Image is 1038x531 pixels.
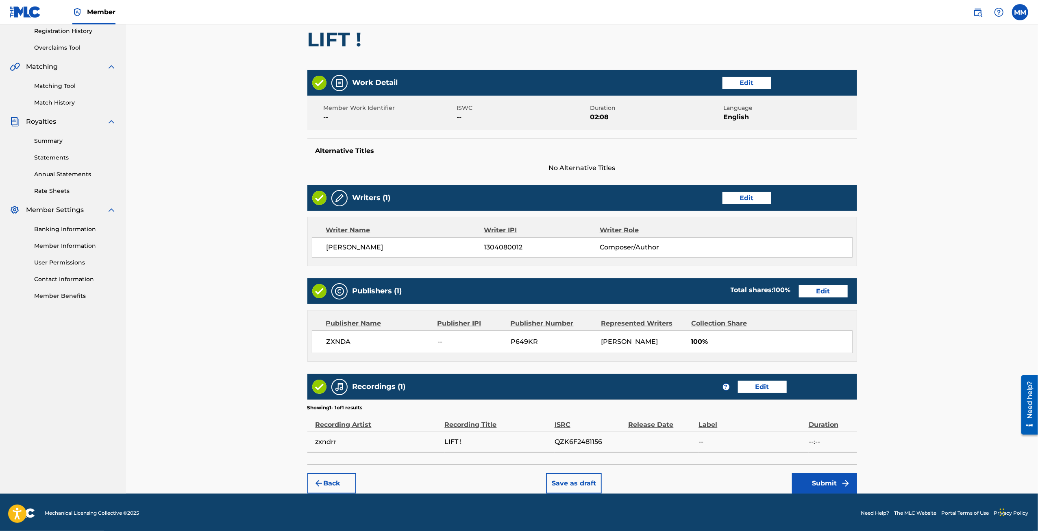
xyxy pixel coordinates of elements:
span: LIFT ! [445,437,551,447]
span: ZXNDA [326,337,432,347]
button: Back [307,473,356,494]
img: search [973,7,983,17]
a: Need Help? [861,509,889,517]
div: Drag [1000,500,1005,524]
div: Help [991,4,1007,20]
div: Total shares: [731,285,791,295]
a: Match History [34,98,116,107]
img: Member Settings [10,205,20,215]
span: QZK6F2481156 [555,437,625,447]
img: Top Rightsholder [72,7,82,17]
a: Statements [34,153,116,162]
a: Banking Information [34,225,116,234]
img: expand [107,205,116,215]
h5: Publishers (1) [353,286,402,296]
span: Language [724,104,855,112]
img: f7272a7cc735f4ea7f67.svg [841,479,851,488]
span: P649KR [511,337,595,347]
div: Publisher Name [326,319,431,328]
a: Member Information [34,242,116,250]
div: Publisher Number [511,319,595,328]
span: Matching [26,62,58,72]
span: Member Settings [26,205,84,215]
iframe: Resource Center [1015,372,1038,438]
span: Member Work Identifier [324,104,455,112]
span: -- [324,112,455,122]
span: -- [437,337,505,347]
img: Matching [10,62,20,72]
span: 02:08 [590,112,722,122]
div: Writer Name [326,225,484,235]
div: Recording Title [445,411,551,430]
button: Submit [792,473,857,494]
span: 100 % [774,286,791,294]
button: Edit [722,77,771,89]
div: Recording Artist [316,411,441,430]
img: Valid [312,191,326,205]
span: Royalties [26,117,56,127]
h5: Alternative Titles [316,147,849,155]
span: Member [87,7,115,17]
img: 7ee5dd4eb1f8a8e3ef2f.svg [314,479,324,488]
div: Collection Share [691,319,770,328]
a: Rate Sheets [34,187,116,195]
img: Royalties [10,117,20,127]
img: help [994,7,1004,17]
div: Writer Role [600,225,705,235]
button: Edit [738,381,787,393]
div: Represented Writers [601,319,685,328]
img: Valid [312,76,326,90]
span: --:-- [809,437,853,447]
span: Mechanical Licensing Collective © 2025 [45,509,139,517]
button: Edit [722,192,771,204]
img: Valid [312,284,326,298]
span: -- [699,437,804,447]
a: Portal Terms of Use [941,509,989,517]
span: Duration [590,104,722,112]
div: Release Date [628,411,694,430]
span: ISWC [457,104,588,112]
div: ISRC [555,411,625,430]
img: Writers [335,193,344,203]
span: 100% [691,337,852,347]
h1: LIFT ! [307,27,857,52]
div: Publisher IPI [437,319,505,328]
img: Valid [312,380,326,394]
div: Label [699,411,804,430]
img: Work Detail [335,78,344,88]
iframe: Chat Widget [997,492,1038,531]
div: Duration [809,411,853,430]
img: MLC Logo [10,6,41,18]
div: User Menu [1012,4,1028,20]
span: [PERSON_NAME] [326,243,484,252]
p: Showing 1 - 1 of 1 results [307,404,363,411]
a: Member Benefits [34,292,116,300]
img: Recordings [335,382,344,392]
span: ? [723,384,729,390]
a: Overclaims Tool [34,44,116,52]
h5: Work Detail [353,78,398,87]
span: English [724,112,855,122]
span: zxndrr [316,437,441,447]
a: Privacy Policy [994,509,1028,517]
a: Registration History [34,27,116,35]
img: Publishers [335,286,344,296]
a: Annual Statements [34,170,116,179]
button: Edit [799,285,848,297]
span: -- [457,112,588,122]
a: User Permissions [34,258,116,267]
div: Writer IPI [484,225,600,235]
span: Composer/Author [600,243,705,252]
a: Matching Tool [34,82,116,90]
span: 1304080012 [484,243,599,252]
span: [PERSON_NAME] [601,338,658,345]
h5: Writers (1) [353,193,391,203]
img: expand [107,117,116,127]
h5: Recordings (1) [353,382,406,391]
button: Save as draft [546,473,602,494]
a: Summary [34,137,116,145]
img: expand [107,62,116,72]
